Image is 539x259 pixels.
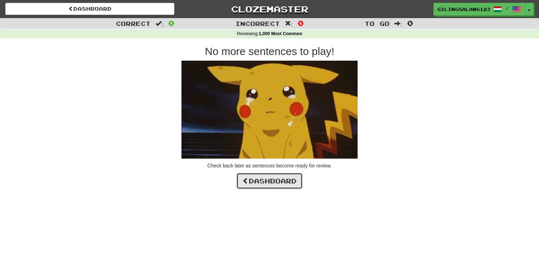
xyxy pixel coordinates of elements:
[407,19,413,27] span: 0
[394,21,402,27] span: :
[505,6,509,11] span: /
[259,31,302,36] strong: 1,000 Most Common
[116,20,151,27] span: Correct
[156,21,163,27] span: :
[5,3,174,15] a: Dashboard
[168,19,174,27] span: 0
[185,3,354,15] a: Clozemaster
[68,162,472,169] p: Check back later as sentences become ready for review.
[285,21,293,27] span: :
[437,6,490,12] span: GIlinggalang123
[68,45,472,57] h2: No more sentences to play!
[433,3,525,16] a: GIlinggalang123 /
[365,20,389,27] span: To go
[236,173,303,189] a: Dashboard
[235,20,280,27] span: Incorrect
[181,61,358,159] img: sad-pikachu.gif
[298,19,304,27] span: 0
